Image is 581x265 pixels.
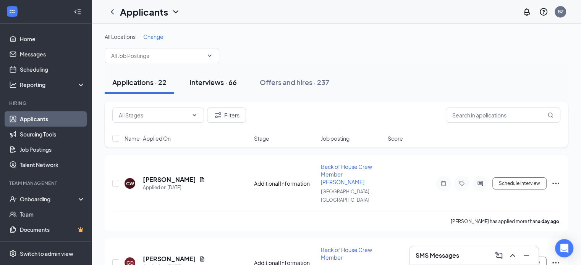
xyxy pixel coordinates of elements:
div: Team Management [9,180,84,186]
a: Home [20,31,85,47]
a: Team [20,207,85,222]
input: All Job Postings [111,51,204,60]
a: Job Postings [20,142,85,157]
span: All Locations [105,33,136,40]
svg: Document [199,256,205,262]
h5: [PERSON_NAME] [143,255,196,263]
button: ComposeMessage [493,249,505,262]
svg: Filter [214,111,223,120]
h3: SMS Messages [416,251,459,260]
div: BZ [558,8,563,15]
svg: ChevronLeft [108,7,117,16]
svg: Collapse [74,8,81,16]
div: Reporting [20,81,86,88]
svg: Minimize [522,251,531,260]
input: All Stages [119,111,188,119]
span: Job posting [321,135,350,142]
div: Switch to admin view [20,250,73,257]
b: a day ago [538,218,559,224]
svg: Notifications [522,7,531,16]
span: [GEOGRAPHIC_DATA], [GEOGRAPHIC_DATA] [321,189,371,203]
a: DocumentsCrown [20,222,85,237]
div: Applied on [DATE] [143,184,205,191]
svg: ChevronDown [191,112,197,118]
div: Onboarding [20,195,79,203]
span: Score [388,135,403,142]
a: Messages [20,47,85,62]
svg: ActiveChat [476,180,485,186]
a: Talent Network [20,157,85,172]
span: Change [143,33,163,40]
svg: Note [439,180,448,186]
svg: ChevronDown [171,7,180,16]
div: Hiring [9,100,84,106]
svg: Tag [457,180,466,186]
svg: ChevronDown [207,53,213,59]
svg: Analysis [9,81,17,88]
svg: UserCheck [9,195,17,203]
span: Back of House Crew Member [321,246,372,261]
svg: Document [199,177,205,183]
a: SurveysCrown [20,237,85,252]
span: Name · Applied On [125,135,171,142]
a: Sourcing Tools [20,127,85,142]
svg: MagnifyingGlass [547,112,553,118]
div: Interviews · 66 [189,77,237,87]
div: Applications · 22 [112,77,167,87]
span: Back of House Crew Member [PERSON_NAME] [321,163,372,185]
p: [PERSON_NAME] has applied more than . [451,218,560,225]
svg: Ellipses [551,179,560,188]
button: Schedule Interview [492,177,547,190]
div: Open Intercom Messenger [555,239,573,257]
a: Scheduling [20,62,85,77]
input: Search in applications [446,108,560,123]
svg: ComposeMessage [494,251,503,260]
svg: ChevronUp [508,251,517,260]
span: Stage [254,135,269,142]
div: CW [126,180,134,187]
svg: WorkstreamLogo [8,8,16,15]
a: Applicants [20,111,85,127]
h1: Applicants [120,5,168,18]
div: Offers and hires · 237 [260,77,329,87]
div: Additional Information [254,180,316,187]
h5: [PERSON_NAME] [143,175,196,184]
button: Minimize [520,249,532,262]
button: Filter Filters [207,108,246,123]
button: ChevronUp [507,249,519,262]
svg: Settings [9,250,17,257]
svg: QuestionInfo [539,7,548,16]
